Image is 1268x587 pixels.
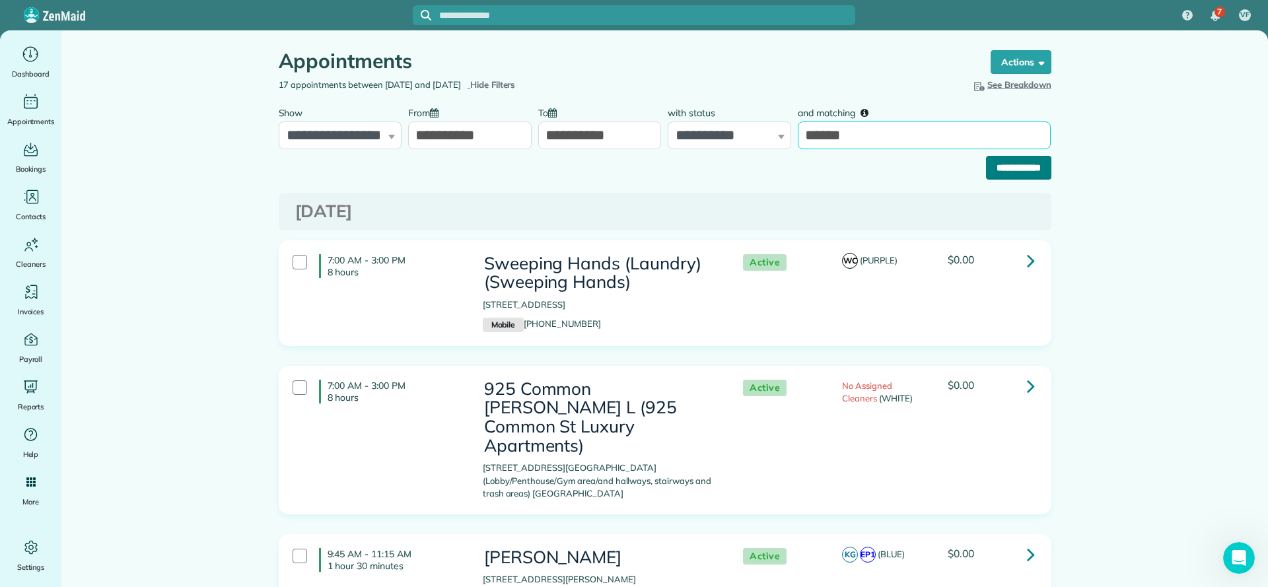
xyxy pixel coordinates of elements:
div: Rate your conversation [24,392,182,407]
span: $0.00 [948,253,974,266]
span: Bookings [16,162,46,176]
div: There is no rush on our end, but if we can still help, [PERSON_NAME], just let us know. 🙂I will c... [11,211,217,324]
p: Activo [64,17,90,30]
small: Mobile [483,318,524,332]
h1: [PERSON_NAME] [64,7,150,17]
a: Payroll [5,329,56,366]
div: There is no rush on our end, but if we can still help, [PERSON_NAME], just let us know. 🙂 [21,219,206,258]
a: Invoices [5,281,56,318]
span: WC [842,253,858,269]
span: 7 [1217,7,1222,17]
a: Hide Filters [468,79,516,90]
span: Settings [17,561,45,574]
label: and matching [798,100,878,124]
p: 8 hours [328,392,463,403]
a: Contacts [5,186,56,223]
span: KG [842,547,858,563]
div: [DATE] [11,193,254,211]
p: 8 hours [328,266,463,278]
div: Thank you, [21,142,206,155]
span: Active [743,254,787,271]
span: $0.00 [948,547,974,560]
div: 17 appointments between [DATE] and [DATE] [269,79,665,92]
p: 1 hour 30 minutes [328,560,463,572]
h3: [DATE] [295,202,1035,221]
span: (PURPLE) [860,255,898,265]
span: Contacts [16,210,46,223]
span: Active [743,380,787,396]
button: Start recording [84,432,94,443]
div: [PERSON_NAME] [21,162,206,175]
span: (WHITE) [879,393,913,403]
div: Ivan says… [11,211,254,335]
span: EP1 [860,547,876,563]
button: See Breakdown [971,79,1051,92]
button: Actions [991,50,1051,74]
label: To [538,100,563,124]
h3: 925 Common [PERSON_NAME] L (925 Common St Luxury Apartments) [483,380,717,455]
div: 7 unread notifications [1201,1,1229,30]
span: Hide Filters [470,79,516,92]
span: Help [23,448,39,461]
h3: Sweeping Hands (Laundry) (Sweeping Hands) [483,254,717,292]
h4: 9:45 AM - 11:15 AM [319,548,463,572]
label: From [408,100,445,124]
button: Home [207,5,232,30]
div: ZenBot says… [11,335,254,378]
div: ~[PERSON_NAME] [21,303,206,316]
a: Mobile[PHONE_NUMBER] [483,318,601,329]
p: [STREET_ADDRESS] [483,298,717,312]
div: Close [232,5,256,29]
img: Profile image for Ivan [38,7,59,28]
div: You could use an LLM such as ChatGPT to help filter the data, but manual filtering is the only me... [21,97,206,136]
a: Settings [5,537,56,574]
span: More [22,495,39,508]
span: Invoices [18,305,44,318]
span: No Assigned Cleaners [842,380,892,404]
a: Bookings [5,139,56,176]
textarea: Escribe un mensaje... [11,405,253,427]
span: Reports [18,400,44,413]
svg: Focus search [421,10,431,20]
span: Dashboard [12,67,50,81]
a: Appointments [5,91,56,128]
button: Upload attachment [20,432,31,443]
span: Cleaners [16,258,46,271]
h3: [PERSON_NAME] [483,548,717,567]
p: [STREET_ADDRESS][GEOGRAPHIC_DATA] (Lobby/Penthouse/Gym area/and hallways, stairways and trash are... [483,462,717,501]
h1: Appointments [279,50,966,72]
span: Active [743,548,787,565]
a: Dashboard [5,44,56,81]
button: Focus search [413,10,431,20]
a: Cleaners [5,234,56,271]
div: There isn’t a dedicated report that shows appointments for a single customer. The best option is ... [21,13,206,90]
div: I will close this chat for now, but a quick reply will bring it back into action! 💫 [21,258,206,296]
h4: 7:00 AM - 3:00 PM [319,254,463,278]
div: ZenBot says… [11,378,254,507]
button: Emoji picker [42,432,52,443]
span: Appointments [7,115,55,128]
a: Reports [5,376,56,413]
button: Send a message… [227,427,248,448]
h4: 7:00 AM - 3:00 PM [319,380,463,403]
span: Payroll [19,353,43,366]
span: (BLUE) [878,549,905,559]
p: [STREET_ADDRESS][PERSON_NAME] [483,573,717,586]
span: VF [1240,10,1250,20]
a: Help [5,424,56,461]
button: Gif picker [63,432,73,443]
div: Help [PERSON_NAME] understand how they’re doing: [21,343,206,368]
iframe: Intercom live chat [1223,542,1255,574]
button: go back [9,5,34,30]
span: $0.00 [948,378,974,392]
div: Help [PERSON_NAME] understand how they’re doing: [11,335,217,376]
